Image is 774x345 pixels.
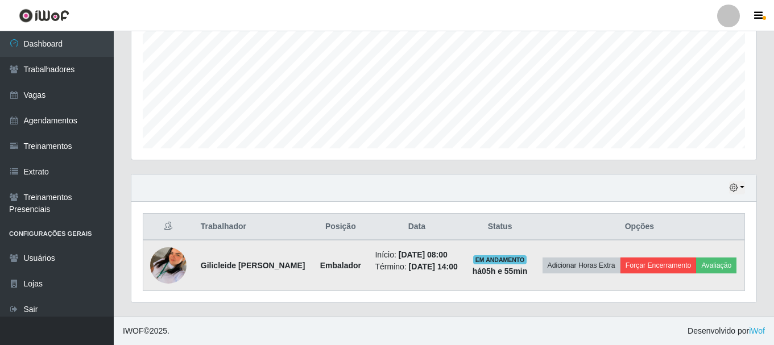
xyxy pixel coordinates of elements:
img: 1757527845912.jpeg [150,233,187,298]
img: CoreUI Logo [19,9,69,23]
button: Forçar Encerramento [620,257,697,273]
time: [DATE] 08:00 [399,250,448,259]
a: iWof [749,326,765,335]
span: EM ANDAMENTO [473,255,527,264]
th: Trabalhador [194,214,313,240]
span: Desenvolvido por [688,325,765,337]
button: Adicionar Horas Extra [543,257,620,273]
span: IWOF [123,326,144,335]
button: Avaliação [696,257,736,273]
time: [DATE] 14:00 [409,262,458,271]
strong: Embalador [320,261,361,270]
strong: há 05 h e 55 min [473,267,528,276]
span: © 2025 . [123,325,169,337]
th: Posição [313,214,368,240]
li: Início: [375,249,458,261]
th: Data [368,214,465,240]
th: Opções [535,214,745,240]
li: Término: [375,261,458,273]
th: Status [465,214,535,240]
strong: Gilicleide [PERSON_NAME] [201,261,305,270]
